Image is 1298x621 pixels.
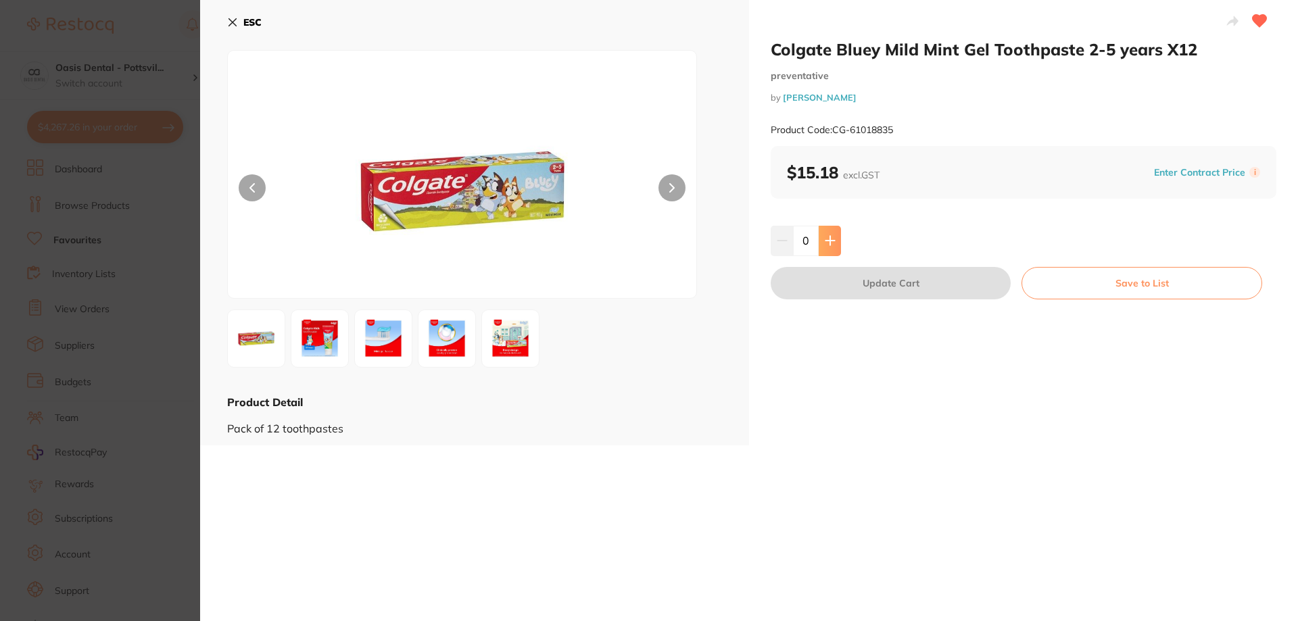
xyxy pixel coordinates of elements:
img: ODM1XzIuanBn [295,314,344,363]
small: by [771,93,1276,103]
img: ODM1LmpwZw [322,84,603,298]
button: Enter Contract Price [1150,166,1249,179]
small: Product Code: CG-61018835 [771,124,893,136]
img: ODM1XzUuanBn [486,314,535,363]
span: excl. GST [843,169,880,181]
img: ODM1XzQuanBn [423,314,471,363]
small: preventative [771,70,1276,82]
b: Product Detail [227,395,303,409]
img: ODM1LmpwZw [232,314,281,363]
button: ESC [227,11,262,34]
a: [PERSON_NAME] [783,92,857,103]
img: ODM1XzMuanBn [359,314,408,363]
b: ESC [243,16,262,28]
div: Pack of 12 toothpastes [227,409,722,434]
b: $15.18 [787,162,880,182]
label: i [1249,167,1260,178]
h2: Colgate Bluey Mild Mint Gel Toothpaste 2-5 years X12 [771,39,1276,59]
button: Save to List [1021,267,1262,299]
button: Update Cart [771,267,1011,299]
